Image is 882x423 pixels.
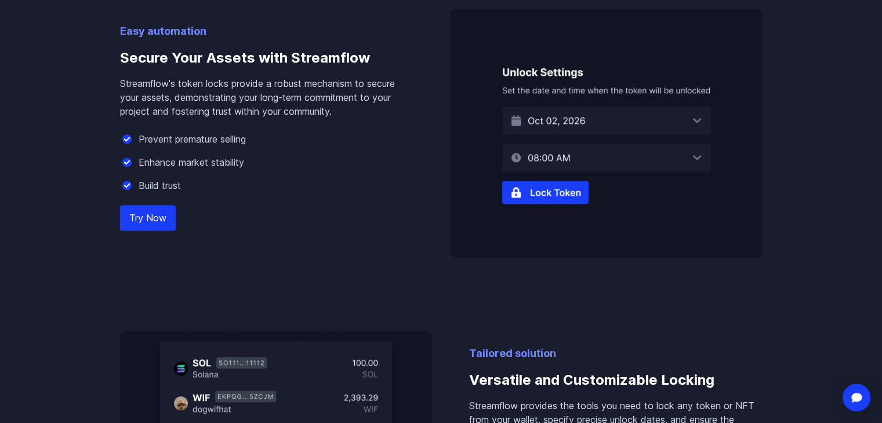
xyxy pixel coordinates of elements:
a: Try Now [120,205,176,231]
p: Easy automation [120,23,413,39]
p: Enhance market stability [139,155,244,169]
h3: Secure Your Assets with Streamflow [120,39,413,76]
p: Build trust [139,178,181,192]
img: Secure Your Assets with Streamflow [451,9,763,257]
p: Tailored solution [469,345,763,362]
div: Open Intercom Messenger [843,384,870,411]
p: Prevent premature selling [139,132,246,146]
p: Streamflow's token locks provide a robust mechanism to secure your assets, demonstrating your lon... [120,76,413,118]
h3: Versatile and Customizable Locking [469,362,763,399]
